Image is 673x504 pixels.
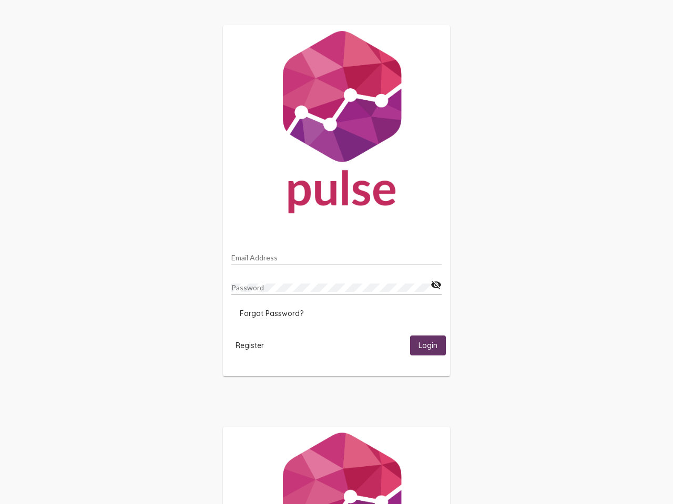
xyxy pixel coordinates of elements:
span: Forgot Password? [240,309,303,318]
button: Forgot Password? [231,304,312,323]
button: Register [227,335,272,355]
span: Register [236,341,264,350]
button: Login [410,335,446,355]
span: Login [419,341,437,351]
mat-icon: visibility_off [431,279,442,291]
img: Pulse For Good Logo [223,25,450,224]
